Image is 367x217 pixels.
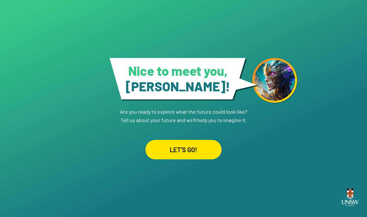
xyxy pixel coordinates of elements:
[126,78,230,94] span: [PERSON_NAME] !
[145,140,222,159] div: LET'S GO!
[252,58,298,103] img: android
[118,63,238,94] h1: Nice to meet you,
[145,124,222,159] a: LET'S GO!
[339,185,361,210] img: UNSW
[120,100,247,124] p: Are you ready to explore what the future could look like? Tell us about your future and we'll hel...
